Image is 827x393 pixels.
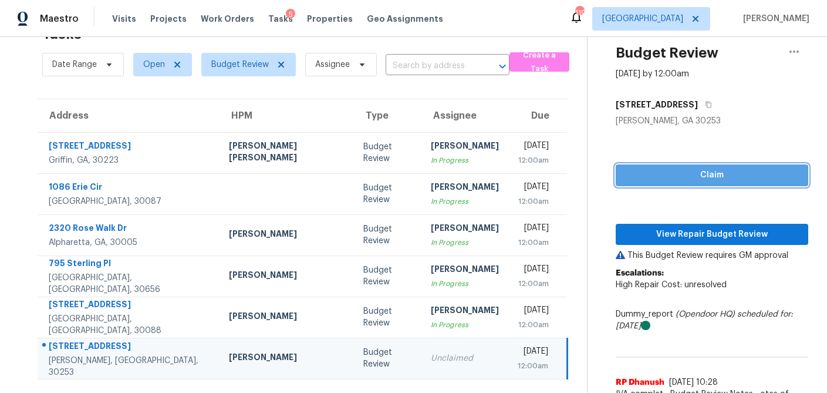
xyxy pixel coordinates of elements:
[49,196,210,207] div: [GEOGRAPHIC_DATA], 30087
[508,99,568,132] th: Due
[515,49,563,76] span: Create a Task
[268,15,293,23] span: Tasks
[518,345,548,360] div: [DATE]
[211,59,269,70] span: Budget Review
[49,257,210,272] div: 795 Sterling Pl
[616,281,727,289] span: High Repair Cost: unresolved
[49,222,210,237] div: 2320 Rose Walk Dr
[518,222,549,237] div: [DATE]
[669,378,718,387] span: [DATE] 10:28
[431,222,499,237] div: [PERSON_NAME]
[431,154,499,166] div: In Progress
[431,196,499,207] div: In Progress
[49,237,210,248] div: Alpharetta, GA, 30005
[518,278,549,290] div: 12:00am
[229,310,345,325] div: [PERSON_NAME]
[150,13,187,25] span: Projects
[38,99,220,132] th: Address
[509,52,569,72] button: Create a Task
[616,115,808,127] div: [PERSON_NAME], GA 30253
[40,13,79,25] span: Maestro
[386,57,477,75] input: Search by address
[112,13,136,25] span: Visits
[201,13,254,25] span: Work Orders
[518,154,549,166] div: 12:00am
[49,340,210,355] div: [STREET_ADDRESS]
[431,140,499,154] div: [PERSON_NAME]
[616,164,808,186] button: Claim
[518,140,549,154] div: [DATE]
[676,310,735,318] i: (Opendoor HQ)
[42,28,82,40] h2: Tasks
[363,305,411,329] div: Budget Review
[220,99,354,132] th: HPM
[616,224,808,246] button: View Repair Budget Review
[625,227,799,242] span: View Repair Budget Review
[229,228,345,243] div: [PERSON_NAME]
[363,182,411,206] div: Budget Review
[49,272,210,295] div: [GEOGRAPHIC_DATA], [GEOGRAPHIC_DATA], 30656
[315,59,350,70] span: Assignee
[518,319,549,331] div: 12:00am
[229,140,345,166] div: [PERSON_NAME] [PERSON_NAME]
[49,313,210,337] div: [GEOGRAPHIC_DATA], [GEOGRAPHIC_DATA], 30088
[363,223,411,247] div: Budget Review
[431,352,499,364] div: Unclaimed
[52,59,97,70] span: Date Range
[518,360,548,372] div: 12:00am
[616,308,808,332] div: Dummy_report
[698,94,714,115] button: Copy Address
[354,99,421,132] th: Type
[518,304,549,319] div: [DATE]
[518,237,549,248] div: 12:00am
[602,13,683,25] span: [GEOGRAPHIC_DATA]
[738,13,809,25] span: [PERSON_NAME]
[363,264,411,288] div: Budget Review
[518,263,549,278] div: [DATE]
[431,304,499,319] div: [PERSON_NAME]
[431,319,499,331] div: In Progress
[367,13,443,25] span: Geo Assignments
[307,13,353,25] span: Properties
[616,250,808,261] p: This Budget Review requires GM approval
[431,181,499,196] div: [PERSON_NAME]
[518,196,549,207] div: 12:00am
[363,347,411,370] div: Budget Review
[363,141,411,164] div: Budget Review
[49,181,210,196] div: 1086 Erie Cir
[49,140,210,154] div: [STREET_ADDRESS]
[49,298,210,313] div: [STREET_ADDRESS]
[518,181,549,196] div: [DATE]
[431,237,499,248] div: In Progress
[286,9,295,21] div: 5
[616,269,664,277] b: Escalations:
[431,263,499,278] div: [PERSON_NAME]
[616,310,793,330] i: scheduled for: [DATE]
[575,7,583,19] div: 119
[143,59,165,70] span: Open
[616,377,664,388] span: RP Dhanush
[49,355,210,378] div: [PERSON_NAME], [GEOGRAPHIC_DATA], 30253
[625,168,799,183] span: Claim
[616,68,689,80] div: [DATE] by 12:00am
[421,99,508,132] th: Assignee
[431,278,499,290] div: In Progress
[616,47,718,59] h2: Budget Review
[616,99,698,110] h5: [STREET_ADDRESS]
[229,269,345,284] div: [PERSON_NAME]
[494,58,511,75] button: Open
[49,154,210,166] div: Griffin, GA, 30223
[229,351,345,366] div: [PERSON_NAME]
